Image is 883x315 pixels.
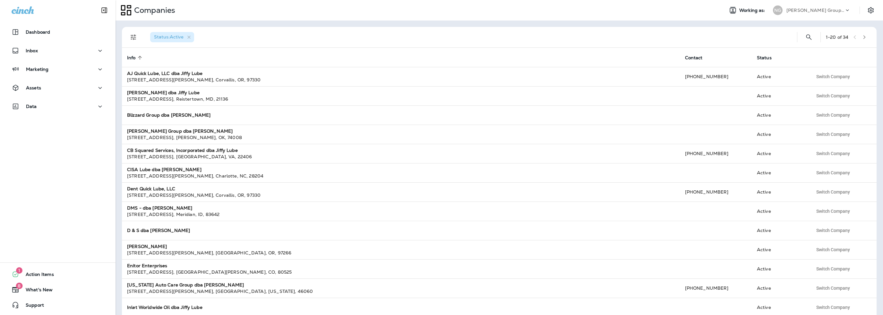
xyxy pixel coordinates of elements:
button: 1Action Items [6,268,109,281]
td: Active [752,67,808,86]
div: [STREET_ADDRESS][PERSON_NAME] , [GEOGRAPHIC_DATA] , OR , 97266 [127,250,675,256]
span: Switch Company [816,228,850,233]
span: Switch Company [816,170,850,175]
td: Active [752,202,808,221]
p: Companies [132,5,175,15]
div: 1 - 20 of 34 [826,35,848,40]
div: NG [773,5,783,15]
div: [STREET_ADDRESS][PERSON_NAME] , Corvallis , OR , 97330 [127,192,675,198]
button: Switch Company [813,91,853,101]
button: Switch Company [813,226,853,235]
p: Data [26,104,37,109]
button: Collapse Sidebar [95,4,113,17]
td: Active [752,182,808,202]
button: Switch Company [813,187,853,197]
td: [PHONE_NUMBER] [680,182,752,202]
strong: Dent Quick Lube, LLC [127,186,175,192]
span: Status : Active [154,34,184,40]
button: Switch Company [813,72,853,81]
div: [STREET_ADDRESS] , [PERSON_NAME] , OK , 74008 [127,134,675,141]
strong: Inlet Worldwide Oil dba Jiffy Lube [127,304,202,310]
td: Active [752,105,808,125]
button: Switch Company [813,110,853,120]
button: Switch Company [813,245,853,254]
p: [PERSON_NAME] Group dba [PERSON_NAME] [786,8,844,13]
strong: [PERSON_NAME] [127,244,167,249]
span: Switch Company [816,209,850,213]
td: Active [752,259,808,278]
span: 1 [16,267,22,274]
span: Support [19,303,44,310]
p: Assets [26,85,41,90]
button: Switch Company [813,283,853,293]
td: [PHONE_NUMBER] [680,278,752,298]
button: 8What's New [6,283,109,296]
td: Active [752,86,808,105]
button: Filters [127,31,140,44]
td: Active [752,163,808,182]
td: Active [752,221,808,240]
strong: DMS - dba [PERSON_NAME] [127,205,192,211]
td: Active [752,278,808,298]
span: Action Items [19,272,54,279]
strong: [PERSON_NAME] dba Jiffy Lube [127,90,200,95]
span: Contact [685,55,711,61]
p: Inbox [26,48,38,53]
span: Switch Company [816,190,850,194]
span: Info [127,55,144,61]
button: Dashboard [6,26,109,38]
button: Settings [865,4,877,16]
button: Switch Company [813,168,853,178]
div: [STREET_ADDRESS][PERSON_NAME] , [GEOGRAPHIC_DATA] , [US_STATE] , 46060 [127,288,675,294]
span: 8 [16,283,22,289]
div: [STREET_ADDRESS] , [GEOGRAPHIC_DATA] , VA , 22406 [127,153,675,160]
td: Active [752,240,808,259]
span: What's New [19,287,53,295]
button: Marketing [6,63,109,76]
strong: CISA Lube dba [PERSON_NAME] [127,167,201,172]
button: Switch Company [813,206,853,216]
div: [STREET_ADDRESS][PERSON_NAME] , Corvallis , OR , 97330 [127,77,675,83]
button: Assets [6,81,109,94]
span: Status [757,55,780,61]
button: Inbox [6,44,109,57]
strong: [US_STATE] Auto Care Group dba [PERSON_NAME] [127,282,244,288]
button: Support [6,299,109,311]
button: Data [6,100,109,113]
button: Switch Company [813,303,853,312]
p: Marketing [26,67,48,72]
div: [STREET_ADDRESS] , Reistertown , MD , 21136 [127,96,675,102]
button: Search Companies [802,31,815,44]
td: [PHONE_NUMBER] [680,67,752,86]
span: Switch Company [816,113,850,117]
div: Status:Active [150,32,194,42]
span: Switch Company [816,74,850,79]
strong: CB Squared Services, Incorporated dba Jiffy Lube [127,147,238,153]
td: Active [752,125,808,144]
span: Working as: [739,8,767,13]
div: [STREET_ADDRESS] , Meridian , ID , 83642 [127,211,675,218]
strong: Enitor Enterprises [127,263,167,269]
strong: Blizzard Group dba [PERSON_NAME] [127,112,210,118]
button: Switch Company [813,264,853,274]
span: Switch Company [816,94,850,98]
span: Switch Company [816,247,850,252]
strong: [PERSON_NAME] Group dba [PERSON_NAME] [127,128,233,134]
strong: D & S dba [PERSON_NAME] [127,228,190,233]
span: Switch Company [816,132,850,137]
button: Switch Company [813,129,853,139]
div: [STREET_ADDRESS][PERSON_NAME] , Charlotte , NC , 28204 [127,173,675,179]
span: Switch Company [816,305,850,310]
span: Status [757,55,772,61]
td: Active [752,144,808,163]
strong: AJ Quick Lube, LLC dba Jiffy Lube [127,70,203,76]
p: Dashboard [26,29,50,35]
span: Contact [685,55,703,61]
span: Switch Company [816,267,850,271]
button: Switch Company [813,149,853,158]
div: [STREET_ADDRESS] , [GEOGRAPHIC_DATA][PERSON_NAME] , CO , 80525 [127,269,675,275]
span: Info [127,55,136,61]
span: Switch Company [816,286,850,290]
td: [PHONE_NUMBER] [680,144,752,163]
span: Switch Company [816,151,850,156]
